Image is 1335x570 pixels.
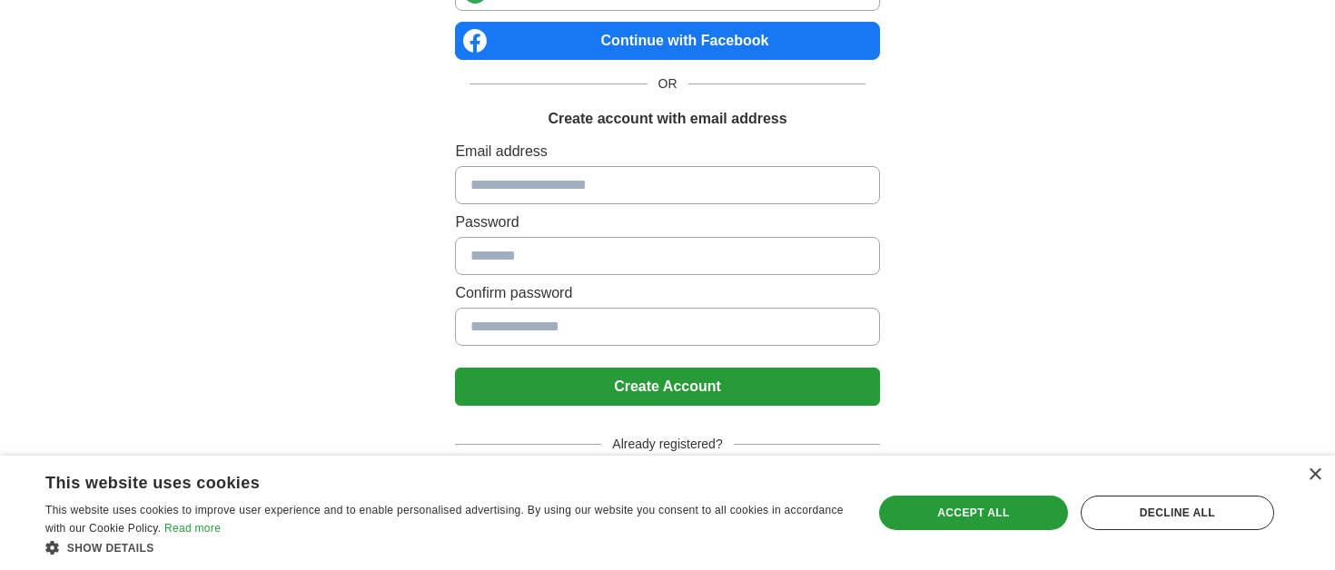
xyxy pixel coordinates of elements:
div: This website uses cookies [45,467,803,494]
h1: Create account with email address [548,108,786,130]
button: Create Account [455,368,879,406]
label: Email address [455,141,879,162]
span: OR [648,74,688,93]
div: Accept all [879,496,1068,530]
span: This website uses cookies to improve user experience and to enable personalised advertising. By u... [45,504,844,535]
a: Read more, opens a new window [164,522,221,535]
label: Confirm password [455,282,879,304]
a: Continue with Facebook [455,22,879,60]
span: Show details [67,542,154,555]
div: Close [1308,468,1321,482]
div: Show details [45,538,848,556]
div: Decline all [1081,496,1274,530]
label: Password [455,211,879,233]
span: Already registered? [601,435,733,454]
